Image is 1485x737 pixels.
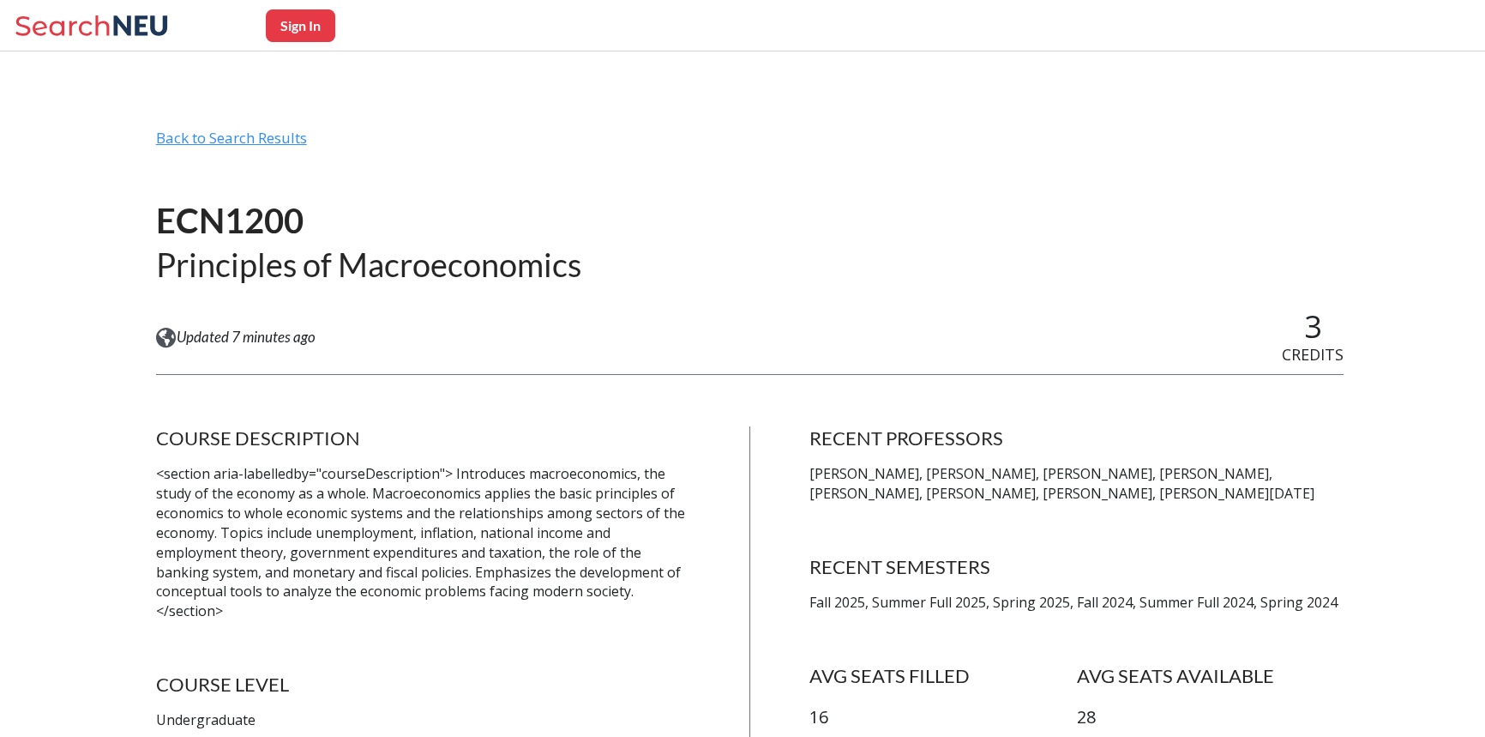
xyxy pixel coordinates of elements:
[266,9,335,42] button: Sign In
[809,464,1344,504] p: [PERSON_NAME], [PERSON_NAME], [PERSON_NAME], [PERSON_NAME], [PERSON_NAME], [PERSON_NAME], [PERSON...
[156,129,1344,161] div: Back to Search Results
[156,464,691,621] p: <section aria-labelledby="courseDescription"> Introduces macroeconomics, the study of the economy...
[156,710,691,730] p: Undergraduate
[156,426,691,450] h4: COURSE DESCRIPTION
[177,328,316,347] span: Updated 7 minutes ago
[809,426,1344,450] h4: RECENT PROFESSORS
[1282,344,1344,365] span: CREDITS
[1077,664,1344,688] h4: AVG SEATS AVAILABLE
[1304,305,1322,347] span: 3
[1077,705,1344,730] p: 28
[809,664,1077,688] h4: AVG SEATS FILLED
[809,705,1077,730] p: 16
[156,199,581,243] h1: ECN1200
[156,673,691,697] h4: COURSE LEVEL
[156,244,581,286] h2: Principles of Macroeconomics
[809,593,1344,613] p: Fall 2025, Summer Full 2025, Spring 2025, Fall 2024, Summer Full 2024, Spring 2024
[809,555,1344,579] h4: RECENT SEMESTERS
